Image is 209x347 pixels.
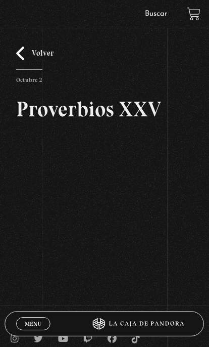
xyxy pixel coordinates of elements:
a: Volver [16,47,54,60]
p: Octubre 2 [16,69,42,86]
iframe: Dailymotion video player – Proverbio XXV [16,135,193,253]
a: View your shopping cart [187,7,200,21]
span: Cerrar [22,329,45,336]
h2: Proverbios XXV [16,99,193,120]
span: Menu [25,321,42,327]
a: Buscar [145,10,168,18]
